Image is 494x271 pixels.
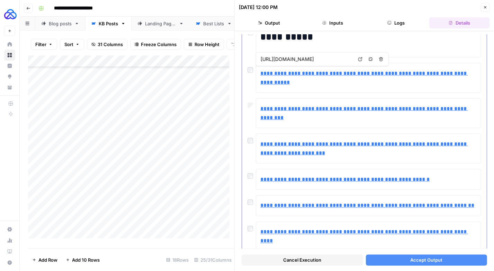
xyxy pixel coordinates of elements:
button: Cancel Execution [242,254,363,265]
div: 18 Rows [163,254,191,265]
div: Blog posts [49,20,72,27]
button: Help + Support [4,257,15,268]
button: Sort [60,39,84,50]
button: Row Height [184,39,224,50]
img: AUQ Logo [4,8,17,20]
div: KB Posts [99,20,118,27]
div: 25/31 Columns [191,254,234,265]
a: KB Posts [85,17,132,30]
span: Cancel Execution [283,256,321,263]
span: Accept Output [410,256,442,263]
button: Output [239,17,299,28]
button: 31 Columns [87,39,127,50]
a: Your Data [4,82,15,93]
span: Add 10 Rows [72,256,100,263]
button: Filter [31,39,57,50]
button: Logs [366,17,426,28]
button: Accept Output [366,254,487,265]
a: Browse [4,50,15,61]
button: Workspace: AUQ [4,6,15,23]
button: Inputs [302,17,363,28]
span: Filter [35,41,46,48]
a: Blog posts [35,17,85,30]
button: Details [429,17,490,28]
a: Opportunities [4,71,15,82]
button: Add 10 Rows [62,254,104,265]
a: Learning Hub [4,246,15,257]
a: Settings [4,224,15,235]
span: Row Height [195,41,219,48]
a: Home [4,39,15,50]
a: Usage [4,235,15,246]
a: Insights [4,60,15,71]
a: Landing Pages [132,17,190,30]
div: Landing Pages [145,20,176,27]
button: Add Row [28,254,62,265]
a: Best Lists [190,17,238,30]
div: Best Lists [203,20,224,27]
span: Sort [64,41,73,48]
span: Freeze Columns [141,41,177,48]
button: Freeze Columns [130,39,181,50]
div: [DATE] 12:00 PM [239,4,278,11]
span: 31 Columns [98,41,123,48]
span: Add Row [38,256,57,263]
